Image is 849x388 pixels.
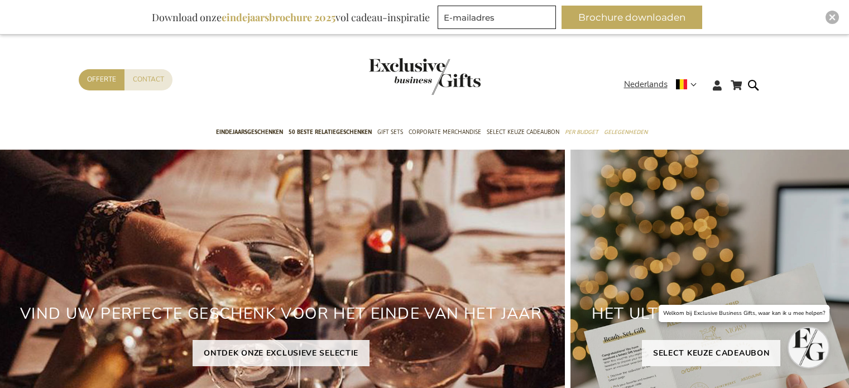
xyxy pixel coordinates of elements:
span: Corporate Merchandise [409,126,481,138]
div: Close [826,11,839,24]
img: Exclusive Business gifts logo [369,58,481,95]
a: SELECT KEUZE CADEAUBON [642,340,780,366]
span: Gelegenheden [604,126,647,138]
input: E-mailadres [438,6,556,29]
span: Select Keuze Cadeaubon [487,126,559,138]
a: Offerte [79,69,124,90]
button: Brochure downloaden [562,6,702,29]
a: store logo [369,58,425,95]
img: Close [829,14,836,21]
span: 50 beste relatiegeschenken [289,126,372,138]
span: Gift Sets [377,126,403,138]
form: marketing offers and promotions [438,6,559,32]
a: Contact [124,69,172,90]
span: Nederlands [624,78,668,91]
span: Eindejaarsgeschenken [216,126,283,138]
span: Per Budget [565,126,598,138]
div: Nederlands [624,78,704,91]
b: eindejaarsbrochure 2025 [222,11,335,24]
div: Download onze vol cadeau-inspiratie [147,6,435,29]
a: ONTDEK ONZE EXCLUSIEVE SELECTIE [193,340,370,366]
